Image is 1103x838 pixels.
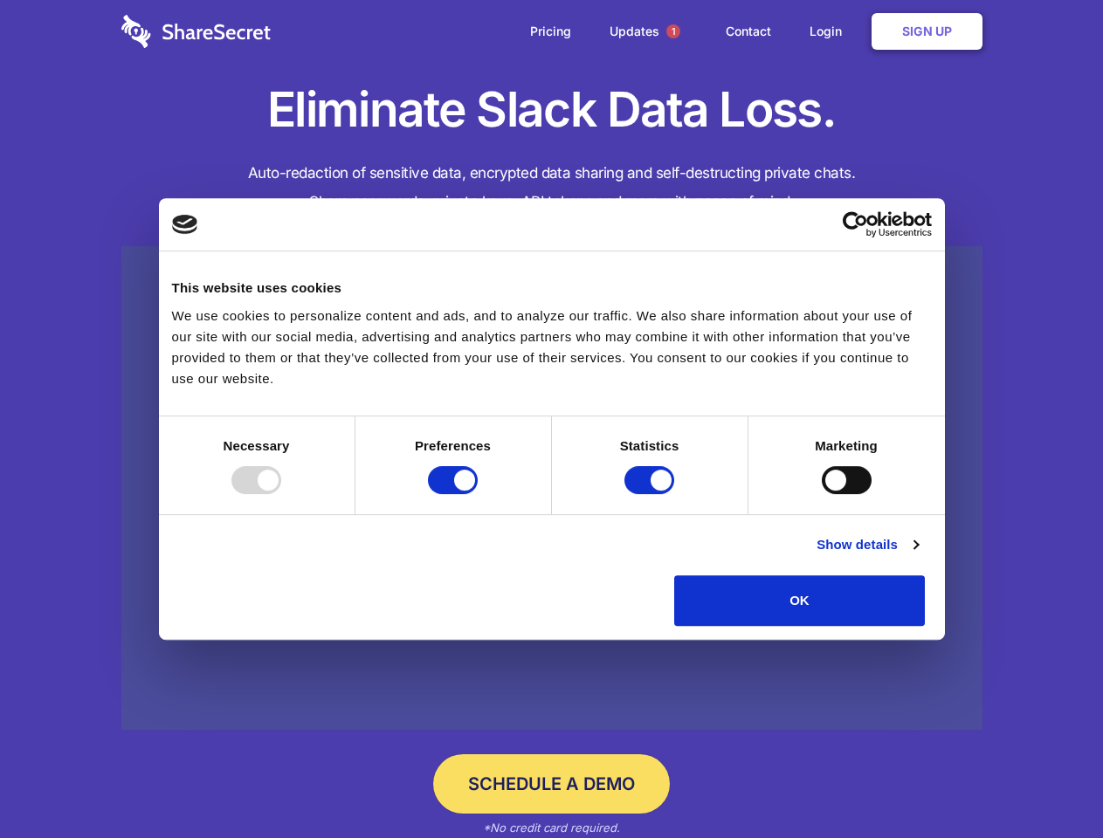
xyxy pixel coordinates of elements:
a: Sign Up [872,13,982,50]
strong: Statistics [620,438,679,453]
a: Show details [817,534,918,555]
a: Usercentrics Cookiebot - opens in a new window [779,211,932,237]
a: Contact [708,4,789,58]
strong: Marketing [815,438,878,453]
h1: Eliminate Slack Data Loss. [121,79,982,141]
a: Wistia video thumbnail [121,246,982,731]
div: We use cookies to personalize content and ads, and to analyze our traffic. We also share informat... [172,306,932,389]
button: OK [674,575,925,626]
div: This website uses cookies [172,278,932,299]
span: 1 [666,24,680,38]
img: logo-wordmark-white-trans-d4663122ce5f474addd5e946df7df03e33cb6a1c49d2221995e7729f52c070b2.svg [121,15,271,48]
a: Login [792,4,868,58]
h4: Auto-redaction of sensitive data, encrypted data sharing and self-destructing private chats. Shar... [121,159,982,216]
em: *No credit card required. [483,821,620,835]
img: logo [172,215,198,234]
a: Pricing [513,4,589,58]
a: Schedule a Demo [433,754,670,814]
strong: Necessary [224,438,290,453]
strong: Preferences [415,438,491,453]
